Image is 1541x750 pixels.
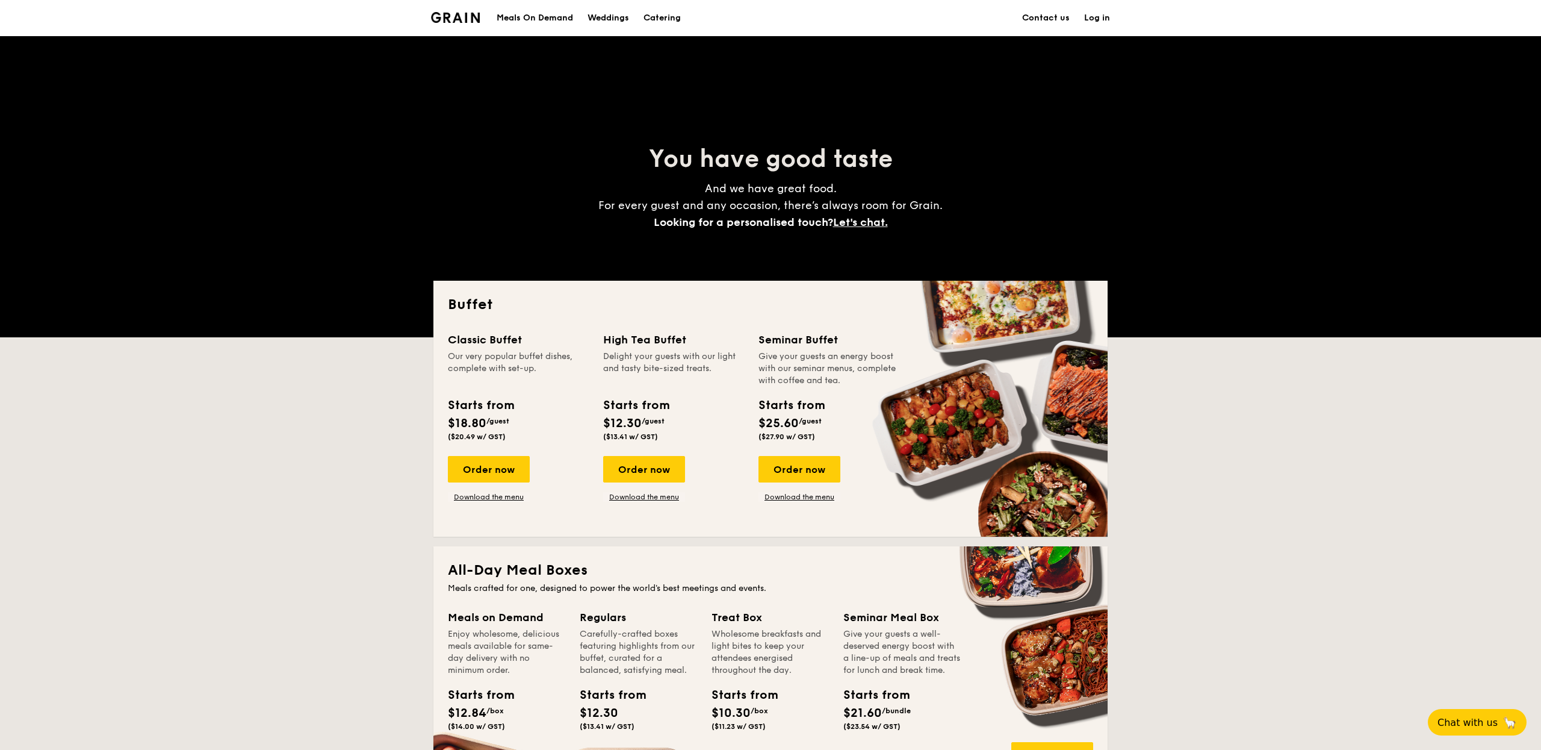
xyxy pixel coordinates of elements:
span: You have good taste [649,145,893,173]
img: Grain [431,12,480,23]
a: Download the menu [603,492,685,502]
div: Carefully-crafted boxes featuring highlights from our buffet, curated for a balanced, satisfying ... [580,628,697,677]
div: Starts from [603,396,669,414]
span: 🦙 [1502,716,1517,730]
span: ($27.90 w/ GST) [758,433,815,441]
div: Give your guests an energy boost with our seminar menus, complete with coffee and tea. [758,351,899,387]
div: Meals on Demand [448,609,565,626]
span: ($13.41 w/ GST) [603,433,658,441]
span: $12.30 [603,416,642,431]
span: ($23.54 w/ GST) [843,722,901,731]
div: Give your guests a well-deserved energy boost with a line-up of meals and treats for lunch and br... [843,628,961,677]
span: /guest [799,417,822,425]
h2: Buffet [448,295,1093,314]
div: Starts from [712,686,766,704]
div: Enjoy wholesome, delicious meals available for same-day delivery with no minimum order. [448,628,565,677]
span: Looking for a personalised touch? [654,216,833,229]
span: ($20.49 w/ GST) [448,433,506,441]
span: /guest [486,417,509,425]
span: /bundle [882,707,911,715]
div: Starts from [580,686,634,704]
div: High Tea Buffet [603,331,744,348]
span: $18.80 [448,416,486,431]
div: Wholesome breakfasts and light bites to keep your attendees energised throughout the day. [712,628,829,677]
div: Order now [758,456,840,483]
span: Chat with us [1437,717,1498,728]
span: And we have great food. For every guest and any occasion, there’s always room for Grain. [598,182,943,229]
div: Regulars [580,609,697,626]
span: ($13.41 w/ GST) [580,722,634,731]
a: Download the menu [758,492,840,502]
div: Starts from [448,686,502,704]
div: Starts from [758,396,824,414]
div: Starts from [448,396,513,414]
div: Classic Buffet [448,331,589,348]
span: $10.30 [712,706,751,720]
div: Order now [603,456,685,483]
div: Seminar Meal Box [843,609,961,626]
h2: All-Day Meal Boxes [448,561,1093,580]
span: $21.60 [843,706,882,720]
span: Let's chat. [833,216,888,229]
span: /box [486,707,504,715]
div: Delight your guests with our light and tasty bite-sized treats. [603,351,744,387]
span: /box [751,707,768,715]
span: /guest [642,417,665,425]
button: Chat with us🦙 [1428,709,1527,736]
span: $12.84 [448,706,486,720]
a: Download the menu [448,492,530,502]
div: Our very popular buffet dishes, complete with set-up. [448,351,589,387]
a: Logotype [431,12,480,23]
span: ($14.00 w/ GST) [448,722,505,731]
div: Treat Box [712,609,829,626]
span: ($11.23 w/ GST) [712,722,766,731]
div: Seminar Buffet [758,331,899,348]
span: $25.60 [758,416,799,431]
div: Order now [448,456,530,483]
span: $12.30 [580,706,618,720]
div: Starts from [843,686,898,704]
div: Meals crafted for one, designed to power the world's best meetings and events. [448,583,1093,595]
